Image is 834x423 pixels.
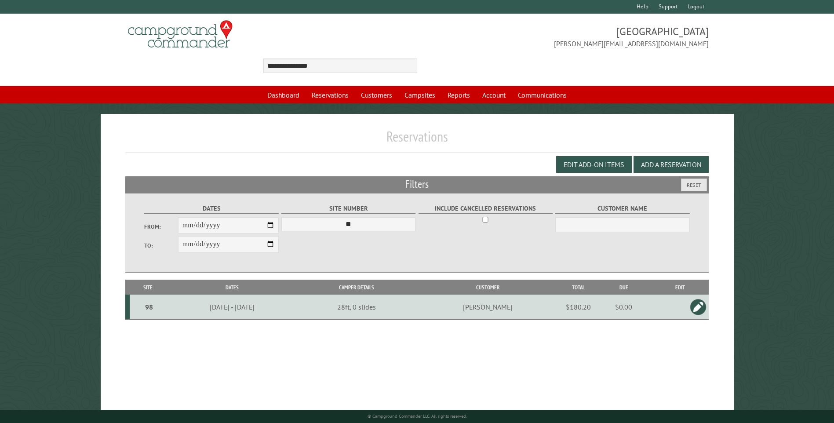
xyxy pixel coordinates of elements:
td: $180.20 [561,295,596,320]
button: Edit Add-on Items [556,156,632,173]
th: Customer [415,280,561,295]
label: Dates [144,204,278,214]
th: Dates [166,280,299,295]
label: Site Number [281,204,415,214]
th: Camper Details [299,280,414,295]
small: © Campground Commander LLC. All rights reserved. [368,413,467,419]
button: Add a Reservation [634,156,709,173]
th: Edit [652,280,708,295]
label: To: [144,241,178,250]
label: Customer Name [555,204,689,214]
td: [PERSON_NAME] [415,295,561,320]
th: Total [561,280,596,295]
td: 28ft, 0 slides [299,295,414,320]
a: Communications [513,87,572,103]
div: 98 [133,303,164,311]
th: Site [130,280,165,295]
a: Dashboard [262,87,305,103]
div: [DATE] - [DATE] [167,303,297,311]
span: [GEOGRAPHIC_DATA] [PERSON_NAME][EMAIL_ADDRESS][DOMAIN_NAME] [417,24,709,49]
label: From: [144,222,178,231]
label: Include Cancelled Reservations [419,204,553,214]
button: Reset [681,179,707,191]
a: Customers [356,87,397,103]
a: Reservations [306,87,354,103]
td: $0.00 [596,295,652,320]
th: Due [596,280,652,295]
h1: Reservations [125,128,708,152]
img: Campground Commander [125,17,235,51]
a: Account [477,87,511,103]
h2: Filters [125,176,708,193]
a: Reports [442,87,475,103]
a: Campsites [399,87,441,103]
